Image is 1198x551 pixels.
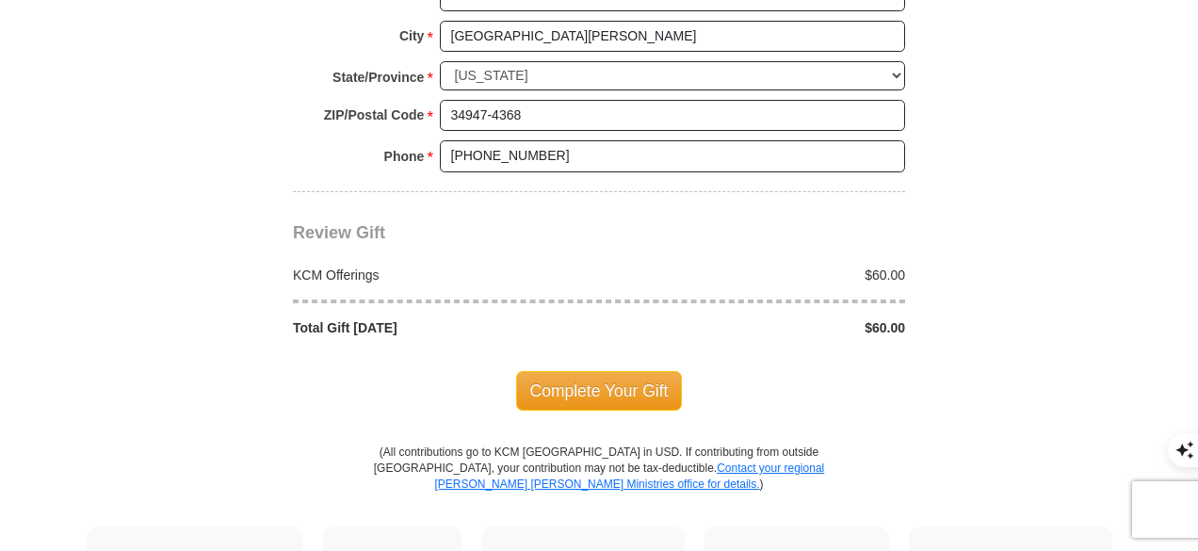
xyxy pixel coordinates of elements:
span: Complete Your Gift [516,371,683,411]
strong: State/Province [332,64,424,90]
div: $60.00 [599,266,915,284]
div: $60.00 [599,318,915,337]
strong: ZIP/Postal Code [324,102,425,128]
div: Total Gift [DATE] [283,318,600,337]
span: Review Gift [293,223,385,242]
strong: City [399,23,424,49]
strong: Phone [384,143,425,170]
p: (All contributions go to KCM [GEOGRAPHIC_DATA] in USD. If contributing from outside [GEOGRAPHIC_D... [373,445,825,527]
div: KCM Offerings [283,266,600,284]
